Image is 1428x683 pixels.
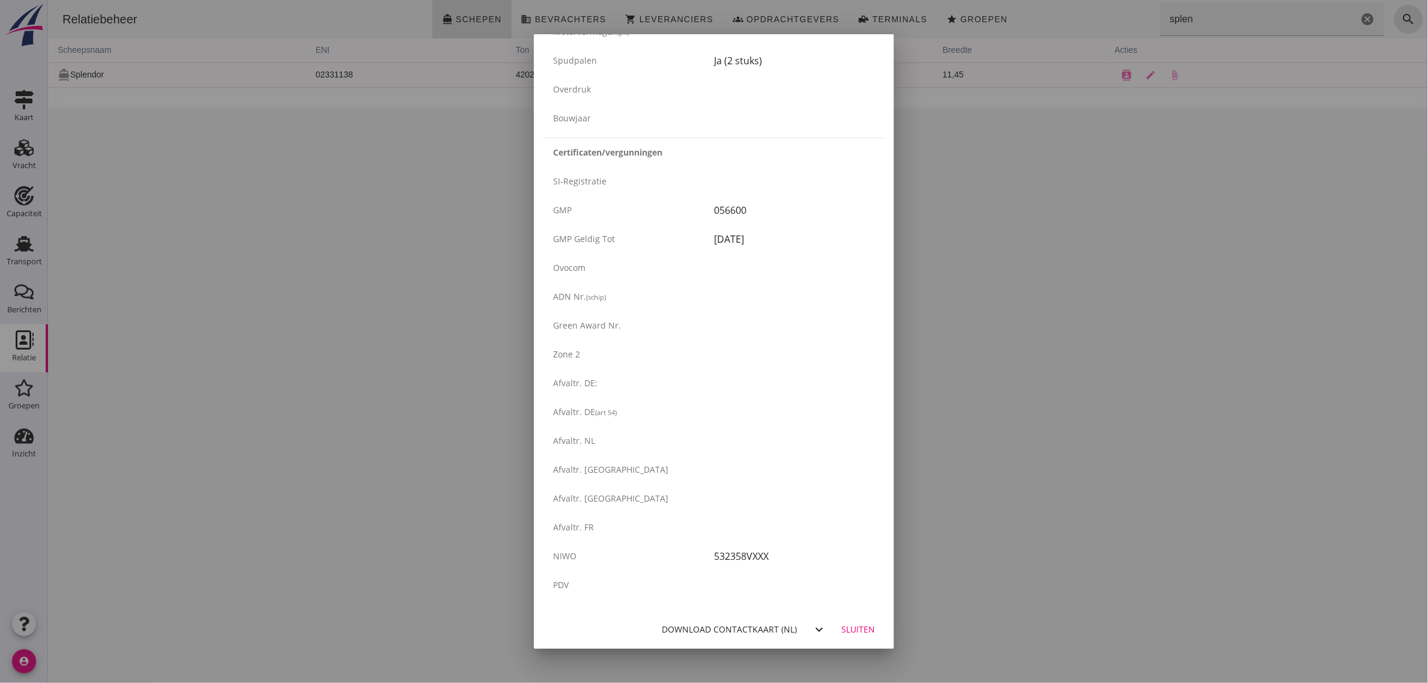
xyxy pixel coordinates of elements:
div: Relatiebeheer [5,11,99,28]
span: Afvaltr. DE [553,406,595,417]
div: Sluiten [841,623,875,636]
th: m3 [592,38,726,62]
i: Wis Zoeken... [1313,12,1327,26]
i: star [898,14,909,25]
div: Ja (2 stuks) [714,53,875,68]
th: acties [1057,38,1380,62]
i: search [1354,12,1368,26]
span: Bouwjaar [553,112,591,124]
span: GMP geldig tot [553,233,615,244]
span: Zone 2 [553,348,580,360]
i: expand_more [812,622,826,637]
span: Overdruk [553,83,591,95]
span: Terminals [824,14,880,24]
span: Afvaltr. FR [553,521,594,533]
span: Schepen [407,14,454,24]
span: Afvaltr. [GEOGRAPHIC_DATA] [553,493,668,504]
span: GMP [553,204,572,216]
td: 02331138 [258,62,458,87]
i: attach_file [1122,70,1133,80]
i: groups [685,14,695,25]
small: (art 54) [595,408,617,417]
strong: Certificaten/vergunningen [553,146,662,159]
i: directions_boat [10,68,22,81]
div: 056600 [714,203,875,217]
i: front_loader [811,14,821,25]
span: Spudpalen [553,55,597,66]
span: NIWO [553,550,576,562]
i: edit [1098,70,1109,80]
span: Afvaltr. DE: [553,377,598,389]
span: SI-registratie [553,175,607,187]
th: lengte [727,38,886,62]
i: contacts [1074,70,1085,80]
td: 4202 [458,62,592,87]
span: ADN nr. [553,291,586,302]
i: shopping_cart [578,14,588,25]
span: Bevrachters [486,14,558,24]
span: Green Award nr. [553,320,621,331]
span: PDV [553,579,569,590]
div: 532358VXXX [714,549,875,563]
td: 135 [727,62,886,87]
button: Sluiten [832,619,885,640]
span: Opdrachtgevers [698,14,791,24]
div: [DATE] [714,232,875,246]
span: Groepen [912,14,960,24]
th: ton [458,38,592,62]
span: Afvaltr. NL [553,435,595,446]
button: Download contactkaart (nl) [657,619,802,640]
small: (schip) [586,293,606,302]
span: Afvaltr. [GEOGRAPHIC_DATA] [553,464,668,475]
i: business [473,14,484,25]
span: Ovocom [553,262,585,273]
th: ENI [258,38,458,62]
div: Download contactkaart (nl) [662,623,797,636]
i: directions_boat [394,14,405,25]
th: breedte [885,38,1057,62]
span: Leveranciers [591,14,665,24]
td: 11,45 [885,62,1057,87]
td: 4800 [592,62,726,87]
